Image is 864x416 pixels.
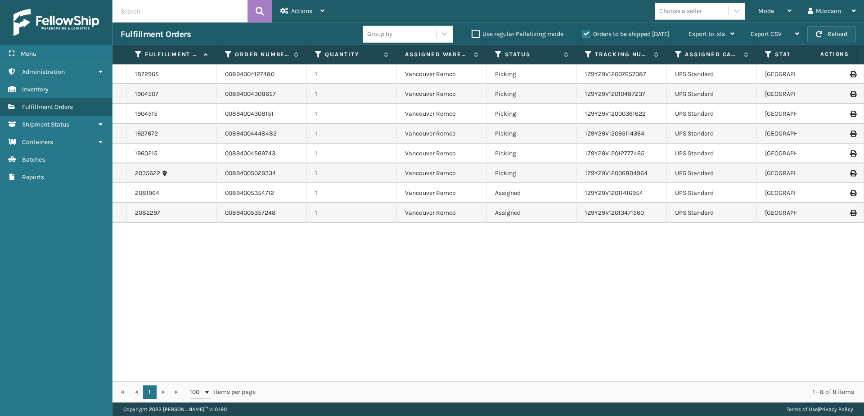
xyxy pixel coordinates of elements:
[688,30,725,38] span: Export to .xls
[850,71,855,77] i: Print Label
[505,50,559,59] label: Status
[143,385,157,399] a: 1
[667,64,757,84] td: UPS Standard
[307,124,397,144] td: 1
[217,84,307,104] td: 00894004308657
[397,144,487,163] td: Vancouver Remco
[667,124,757,144] td: UPS Standard
[787,402,853,416] div: |
[22,103,73,111] span: Fulfillment Orders
[585,189,643,197] a: 1Z9Y29V12011416954
[217,104,307,124] td: 00894004308151
[487,84,577,104] td: Picking
[775,50,829,59] label: State
[659,6,702,16] div: Choose a seller
[22,138,53,146] span: Containers
[217,163,307,183] td: 00894005029334
[397,64,487,84] td: Vancouver Remco
[307,144,397,163] td: 1
[487,163,577,183] td: Picking
[757,104,847,124] td: [GEOGRAPHIC_DATA]
[667,163,757,183] td: UPS Standard
[850,91,855,97] i: Print Label
[190,385,256,399] span: items per page
[585,70,646,78] a: 1Z9Y29V12007657087
[585,90,645,98] a: 1Z9Y29V12010487237
[667,144,757,163] td: UPS Standard
[22,173,44,181] span: Reports
[217,183,307,203] td: 00894005354712
[22,121,69,128] span: Shipment Status
[397,203,487,223] td: Vancouver Remco
[667,203,757,223] td: UPS Standard
[22,68,65,76] span: Administration
[21,50,36,58] span: Menu
[22,156,45,163] span: Batches
[757,183,847,203] td: [GEOGRAPHIC_DATA]
[487,64,577,84] td: Picking
[585,209,644,217] a: 1Z9Y29V12013471560
[217,203,307,223] td: 00894005357248
[135,189,159,198] a: 2081964
[757,64,847,84] td: [GEOGRAPHIC_DATA]
[135,109,157,118] a: 1904515
[123,402,227,416] p: Copyright 2023 [PERSON_NAME]™ v 1.0.190
[850,131,855,137] i: Print Label
[792,47,855,62] span: Actions
[585,169,648,177] a: 1Z9Y29V12006804964
[850,210,855,216] i: Print Label
[758,7,774,15] span: Mode
[135,70,159,79] a: 1872965
[751,30,782,38] span: Export CSV
[405,50,469,59] label: Assigned Warehouse
[850,190,855,196] i: Print Label
[121,29,191,40] h3: Fulfillment Orders
[582,30,670,38] label: Orders to be shipped [DATE]
[190,388,203,397] span: 100
[757,144,847,163] td: [GEOGRAPHIC_DATA]
[397,124,487,144] td: Vancouver Remco
[135,149,157,158] a: 1960215
[487,203,577,223] td: Assigned
[787,406,818,412] a: Terms of Use
[307,84,397,104] td: 1
[307,183,397,203] td: 1
[268,388,854,397] div: 1 - 8 of 8 items
[397,104,487,124] td: Vancouver Remco
[667,104,757,124] td: UPS Standard
[325,50,379,59] label: Quantity
[487,144,577,163] td: Picking
[397,183,487,203] td: Vancouver Remco
[472,30,563,38] label: Use regular Palletizing mode
[807,26,856,42] button: Reload
[307,104,397,124] td: 1
[307,203,397,223] td: 1
[217,64,307,84] td: 00894004127480
[397,84,487,104] td: Vancouver Remco
[757,84,847,104] td: [GEOGRAPHIC_DATA]
[667,84,757,104] td: UPS Standard
[487,124,577,144] td: Picking
[757,124,847,144] td: [GEOGRAPHIC_DATA]
[135,90,158,99] a: 1904507
[585,110,646,118] a: 1Z9Y29V12000361622
[757,163,847,183] td: [GEOGRAPHIC_DATA]
[850,150,855,157] i: Print Label
[145,50,199,59] label: Fulfillment Order Id
[487,104,577,124] td: Picking
[22,86,49,93] span: Inventory
[850,111,855,117] i: Print Label
[757,203,847,223] td: [GEOGRAPHIC_DATA]
[667,183,757,203] td: UPS Standard
[585,130,644,137] a: 1Z9Y29V12095114364
[135,129,158,138] a: 1927672
[487,183,577,203] td: Assigned
[819,406,853,412] a: Privacy Policy
[135,169,160,178] a: 2035622
[307,163,397,183] td: 1
[135,208,160,217] a: 2082297
[217,124,307,144] td: 00894004448482
[235,50,289,59] label: Order Number
[850,170,855,176] i: Print Label
[291,7,312,15] span: Actions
